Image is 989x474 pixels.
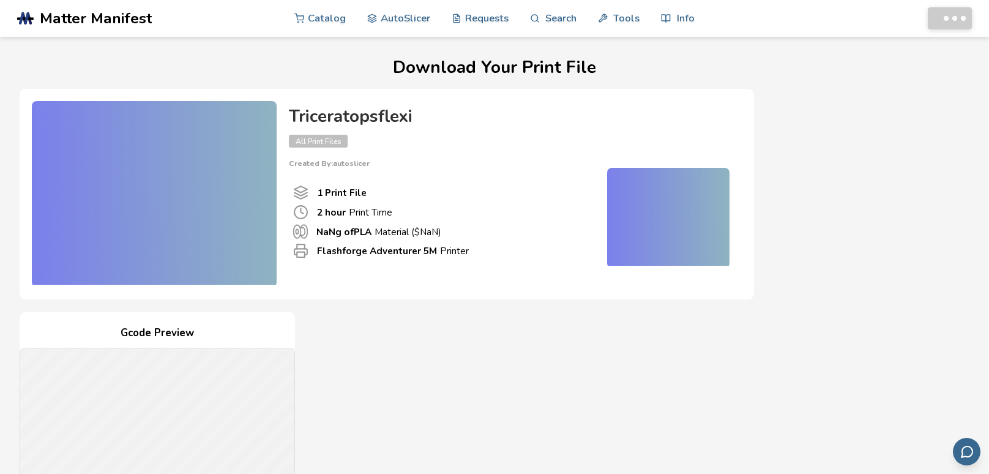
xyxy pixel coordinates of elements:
[289,107,730,126] h4: Triceratopsflexi
[293,224,308,239] span: Material Used
[293,205,308,220] span: Print Time
[316,225,441,238] p: Material ($ NaN )
[20,324,295,343] h4: Gcode Preview
[317,244,437,257] b: Flashforge Adventurer 5M
[317,244,469,257] p: Printer
[316,225,371,238] b: NaN g of PLA
[20,58,969,77] h1: Download Your Print File
[293,243,308,258] span: Printer
[317,206,346,219] b: 2 hour
[40,10,152,27] span: Matter Manifest
[293,185,308,200] span: Number Of Print files
[289,159,730,168] p: Created By: autoslicer
[317,206,392,219] p: Print Time
[289,135,348,148] span: All Print Files
[953,438,980,465] button: Send feedback via email
[317,186,367,199] b: 1 Print File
